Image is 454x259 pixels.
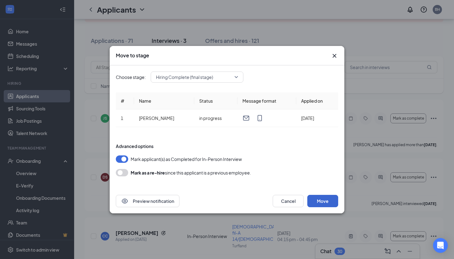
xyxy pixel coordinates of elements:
b: Mark as a re-hire [131,170,165,175]
button: Close [331,52,338,60]
td: [PERSON_NAME] [134,109,194,127]
th: Applied on [296,92,338,109]
div: Advanced options [116,143,338,149]
svg: MobileSms [256,114,263,122]
span: Mark applicant(s) as Completed for In-Person Interview [131,155,242,163]
button: Move [307,195,338,207]
svg: Email [242,114,250,122]
svg: Cross [331,52,338,60]
button: EyePreview notification [116,195,179,207]
div: Open Intercom Messenger [433,238,448,253]
th: # [116,92,134,109]
td: [DATE] [296,109,338,127]
th: Message format [238,92,296,109]
th: Name [134,92,194,109]
span: 1 [121,115,123,121]
div: since this applicant is a previous employee. [131,169,251,176]
h3: Move to stage [116,52,149,59]
td: in progress [194,109,238,127]
th: Status [194,92,238,109]
span: Choose stage: [116,74,146,80]
span: Hiring Complete (final stage) [156,72,213,82]
button: Cancel [273,195,304,207]
svg: Eye [121,197,128,205]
